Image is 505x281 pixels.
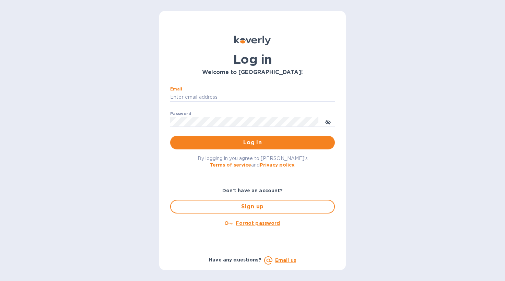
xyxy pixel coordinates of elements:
span: Log in [176,138,329,147]
h1: Log in [170,52,335,66]
label: Password [170,112,191,116]
h3: Welcome to [GEOGRAPHIC_DATA]! [170,69,335,76]
u: Forgot password [236,220,280,226]
img: Koverly [234,36,271,45]
span: Sign up [176,203,329,211]
a: Email us [275,257,296,263]
label: Email [170,87,182,91]
b: Don't have an account? [222,188,283,193]
button: toggle password visibility [321,115,335,129]
a: Privacy policy [260,162,294,168]
span: By logging in you agree to [PERSON_NAME]'s and . [198,156,308,168]
b: Have any questions? [209,257,261,262]
input: Enter email address [170,92,335,102]
button: Log in [170,136,335,149]
a: Terms of service [210,162,251,168]
button: Sign up [170,200,335,213]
